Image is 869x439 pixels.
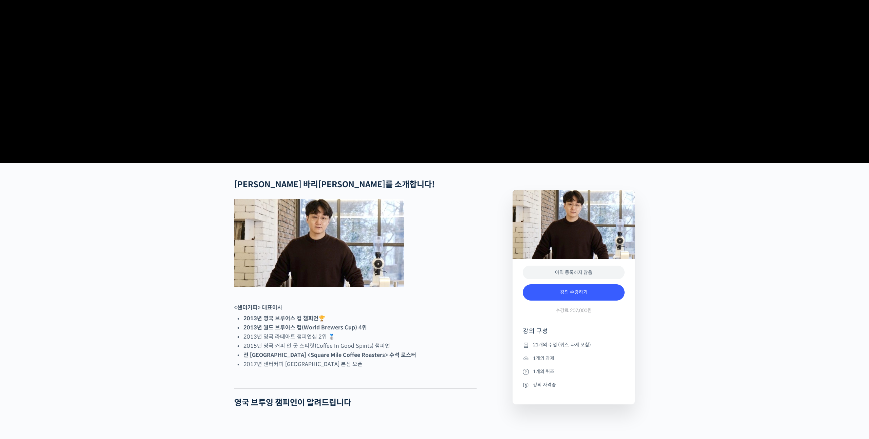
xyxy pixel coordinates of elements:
strong: [PERSON_NAME] 바리[PERSON_NAME]를 소개합니다! [234,179,435,190]
strong: <센터커피> 대표이사 [234,304,282,311]
strong: 2013년 월드 브루어스 컵(World Brewers Cup) 4위 [243,324,367,331]
strong: 영국 브루잉 챔피언이 알려드립니다 [234,398,351,408]
span: 수강료 207,000원 [556,307,592,314]
div: 아직 등록하지 않음 [523,266,625,280]
a: 대화 [45,215,88,232]
li: 강의 자격증 [523,381,625,389]
span: 대화 [62,226,70,231]
li: 2013년 영국 라떼아트 챔피언십 2위 🥈 [243,332,477,341]
a: 홈 [2,215,45,232]
a: 강의 수강하기 [523,284,625,301]
li: 2017년 센터커피 [GEOGRAPHIC_DATA] 본점 오픈 [243,360,477,369]
li: 1개의 퀴즈 [523,367,625,376]
span: 설정 [105,225,113,231]
li: 2015년 영국 커피 인 굿 스피릿(Coffee In Good Spirits) 챔피언 [243,341,477,350]
h4: 강의 구성 [523,327,625,341]
strong: 2013년 영국 브루어스 컵 챔피언 [243,315,318,322]
strong: 전 [GEOGRAPHIC_DATA] <Square Mile Coffee Roasters> 수석 로스터 [243,351,416,359]
li: 21개의 수업 (퀴즈, 과제 포함) [523,341,625,349]
li: 1개의 과제 [523,354,625,362]
span: 홈 [21,225,25,231]
a: 설정 [88,215,130,232]
li: 🏆 [243,314,477,323]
